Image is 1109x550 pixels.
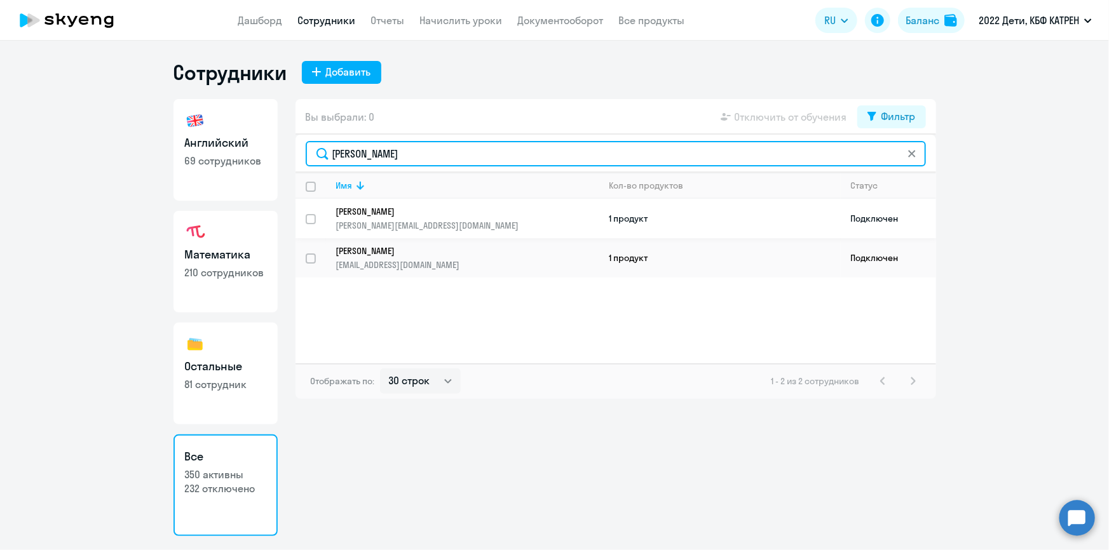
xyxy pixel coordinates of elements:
div: Добавить [326,64,371,79]
input: Поиск по имени, email, продукту или статусу [306,141,926,166]
a: Все продукты [619,14,685,27]
a: Начислить уроки [420,14,503,27]
div: Статус [851,180,878,191]
h3: Английский [185,135,266,151]
img: math [185,222,205,243]
span: Отображать по: [311,375,375,387]
p: 81 сотрудник [185,377,266,391]
div: Имя [336,180,353,191]
img: english [185,111,205,131]
div: Статус [851,180,936,191]
p: 350 активны [185,467,266,481]
td: Подключен [841,238,936,278]
button: Балансbalance [898,8,965,33]
div: Фильтр [881,109,916,124]
a: Английский69 сотрудников [173,99,278,201]
p: [PERSON_NAME] [336,206,582,217]
p: 69 сотрудников [185,154,266,168]
a: Остальные81 сотрудник [173,323,278,424]
div: Баланс [906,13,939,28]
img: balance [944,14,957,27]
div: Имя [336,180,599,191]
img: others [185,334,205,354]
p: [PERSON_NAME] [336,245,582,257]
h3: Остальные [185,358,266,375]
p: 2022 Дети, КБФ КАТРЕН [979,13,1079,28]
p: 210 сотрудников [185,265,266,279]
button: 2022 Дети, КБФ КАТРЕН [972,5,1098,36]
p: [EMAIL_ADDRESS][DOMAIN_NAME] [336,259,599,271]
span: Вы выбрали: 0 [306,109,375,124]
a: Дашборд [238,14,283,27]
p: [PERSON_NAME][EMAIL_ADDRESS][DOMAIN_NAME] [336,220,599,231]
h1: Сотрудники [173,60,287,85]
td: 1 продукт [599,199,841,238]
td: Подключен [841,199,936,238]
a: [PERSON_NAME][EMAIL_ADDRESS][DOMAIN_NAME] [336,245,599,271]
a: Отчеты [371,14,405,27]
h3: Математика [185,246,266,263]
button: RU [815,8,857,33]
button: Фильтр [857,105,926,128]
h3: Все [185,448,266,465]
span: RU [824,13,836,28]
button: Добавить [302,61,381,84]
a: [PERSON_NAME][PERSON_NAME][EMAIL_ADDRESS][DOMAIN_NAME] [336,206,599,231]
a: Документооборот [518,14,604,27]
span: 1 - 2 из 2 сотрудников [772,375,860,387]
a: Все350 активны232 отключено [173,434,278,536]
p: 232 отключено [185,481,266,495]
td: 1 продукт [599,238,841,278]
div: Кол-во продуктов [609,180,684,191]
a: Сотрудники [298,14,356,27]
div: Кол-во продуктов [609,180,840,191]
a: Математика210 сотрудников [173,211,278,312]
